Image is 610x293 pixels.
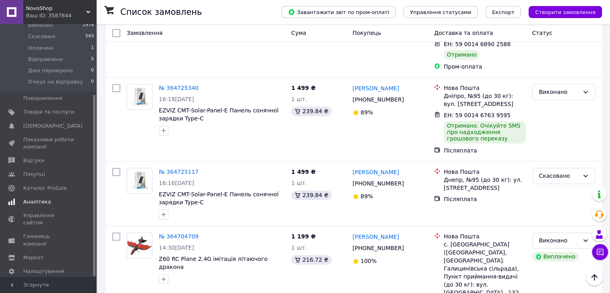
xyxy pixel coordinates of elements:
span: Показники роботи компанії [23,136,74,151]
img: Фото товару [127,87,152,106]
a: № 364725117 [159,169,199,175]
a: EZVIZ CMT-Solar-Panel-E Панель сонячної зарядки Type-C [159,107,279,122]
span: 1978 [83,22,94,29]
a: Фото товару [127,168,152,193]
div: 239.84 ₴ [291,190,331,200]
span: Виконані [28,22,53,29]
a: № 364725340 [159,85,199,91]
span: Каталог ProSale [23,185,67,192]
div: Пром-оплата [444,63,525,71]
img: Фото товару [127,171,152,190]
button: Наверх [586,269,603,286]
a: EZVIZ CMT-Solar-Panel-E Панель сонячної зарядки Type-C [159,191,279,206]
div: Нова Пошта [444,84,525,92]
span: 1 шт. [291,96,307,102]
span: Експорт [492,9,515,15]
span: Управління сайтом [23,212,74,226]
span: ЕН: 59 0014 6890 2588 [444,41,511,47]
a: Фото товару [127,232,152,258]
div: Днепр, №95 (до 30 кг): ул. [STREET_ADDRESS] [444,176,525,192]
span: 1 499 ₴ [291,169,316,175]
div: [PHONE_NUMBER] [351,242,405,254]
span: 0 [91,78,94,85]
span: [DEMOGRAPHIC_DATA] [23,122,83,130]
div: Отримано. Очікуйте SMS про надходження грошового переказу [444,121,525,143]
span: Гаманець компанії [23,233,74,247]
span: Скасовані [28,33,55,40]
a: [PERSON_NAME] [353,233,399,241]
span: Відгуки [23,157,44,164]
span: Відправлено [28,56,63,63]
a: [PERSON_NAME] [353,84,399,92]
button: Управління статусами [403,6,478,18]
a: № 364704709 [159,233,199,240]
div: [PHONE_NUMBER] [351,94,405,105]
div: Виконано [539,236,579,245]
span: Завантажити звіт по пром-оплаті [288,8,389,16]
div: Виплачено [532,252,579,261]
div: Нова Пошта [444,168,525,176]
div: 239.84 ₴ [291,106,331,116]
div: 216.72 ₴ [291,255,331,265]
span: 543 [85,33,94,40]
span: Маркет [23,254,44,261]
span: Cума [291,30,306,36]
div: [PHONE_NUMBER] [351,178,405,189]
div: Нова Пошта [444,232,525,240]
span: Очікує на відправку [28,78,83,85]
span: 1 шт. [291,244,307,251]
span: Покупці [23,171,45,178]
span: Покупець [353,30,381,36]
span: 16:18[DATE] [159,96,194,102]
span: Створити замовлення [535,9,596,15]
h1: Список замовлень [120,7,202,17]
button: Експорт [486,6,521,18]
a: Створити замовлення [521,8,602,15]
span: 1 199 ₴ [291,233,316,240]
span: 1 шт. [291,180,307,186]
span: 16:16[DATE] [159,180,194,186]
button: Створити замовлення [529,6,602,18]
span: 1 499 ₴ [291,85,316,91]
span: Замовлення [127,30,162,36]
button: Завантажити звіт по пром-оплаті [282,6,395,18]
img: Фото товару [127,236,152,255]
span: 14:30[DATE] [159,244,194,251]
span: 89% [361,109,373,116]
div: Ваш ID: 3587844 [26,12,96,19]
span: Налаштування [23,268,64,275]
div: Отримано [444,50,480,59]
span: 100% [361,258,377,264]
span: 89% [361,193,373,199]
span: 1 [91,45,94,52]
span: ЕН: 59 0014 6763 9595 [444,112,511,118]
div: Післяплата [444,195,525,203]
span: 5 [91,56,94,63]
span: 0 [91,67,94,74]
div: Скасовано [539,171,579,180]
span: Оплачені [28,45,53,52]
span: Доставка та оплата [434,30,493,36]
span: Управління статусами [410,9,471,15]
span: NovoShop [26,5,86,12]
div: Післяплата [444,146,525,155]
span: Аналітика [23,198,51,206]
a: [PERSON_NAME] [353,168,399,176]
a: Фото товару [127,84,152,110]
span: Повідомлення [23,95,62,102]
span: Дані перевірено [28,67,73,74]
span: Товари та послуги [23,108,74,116]
div: Виконано [539,87,579,96]
span: Статус [532,30,553,36]
a: Z60 RC Plane 2.4G імітація літаючого дракона [159,256,268,270]
button: Чат з покупцем [592,244,608,260]
div: Дніпро, №95 (до 30 кг): вул. [STREET_ADDRESS] [444,92,525,108]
